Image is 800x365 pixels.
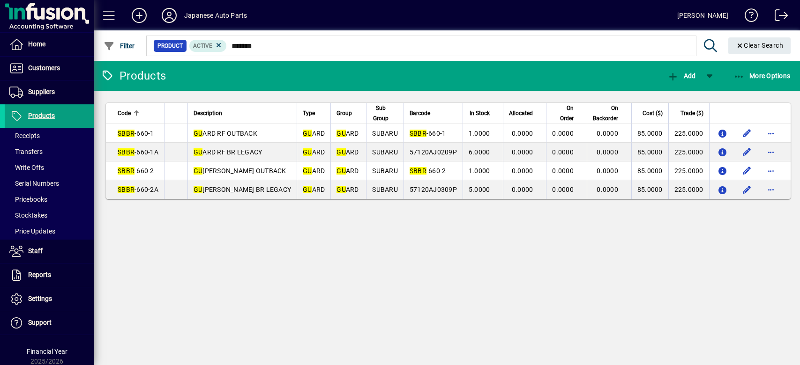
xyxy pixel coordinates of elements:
[303,130,325,137] span: ARD
[410,130,446,137] span: -660-1
[336,148,346,156] em: GU
[336,130,359,137] span: ARD
[410,108,430,118] span: Barcode
[768,2,788,32] a: Logout
[668,143,709,161] td: 225.0000
[9,227,55,235] span: Price Updates
[509,108,533,118] span: Allocated
[28,64,60,72] span: Customers
[194,148,262,156] span: ARD RF BR LEGACY
[154,7,184,24] button: Profile
[118,108,158,118] div: Code
[118,186,158,193] span: -660-2A
[118,130,135,137] em: SBBR
[194,186,203,193] em: GU
[336,130,346,137] em: GU
[740,145,755,160] button: Edit
[336,108,360,118] div: Group
[118,148,135,156] em: SBBR
[597,130,618,137] span: 0.0000
[303,167,312,175] em: GU
[512,130,533,137] span: 0.0000
[469,108,499,118] div: In Stock
[509,108,541,118] div: Allocated
[740,182,755,197] button: Edit
[5,80,94,104] a: Suppliers
[733,72,791,80] span: More Options
[157,41,183,51] span: Product
[631,180,668,199] td: 85.0000
[303,186,325,193] span: ARD
[738,2,758,32] a: Knowledge Base
[9,164,44,171] span: Write Offs
[593,103,627,124] div: On Backorder
[740,126,755,141] button: Edit
[5,263,94,287] a: Reports
[410,167,446,175] span: -660-2
[118,167,154,175] span: -660-2
[597,186,618,193] span: 0.0000
[5,191,94,207] a: Pricebooks
[410,130,426,137] em: SBBR
[9,148,43,155] span: Transfers
[764,163,779,178] button: More options
[9,180,59,187] span: Serial Numbers
[372,186,398,193] span: SUBARU
[28,112,55,119] span: Products
[643,108,663,118] span: Cost ($)
[118,108,131,118] span: Code
[552,167,574,175] span: 0.0000
[512,167,533,175] span: 0.0000
[764,126,779,141] button: More options
[5,311,94,335] a: Support
[410,186,457,193] span: 57120AJ0309P
[5,57,94,80] a: Customers
[469,130,490,137] span: 1.0000
[336,186,346,193] em: GU
[194,148,203,156] em: GU
[303,167,325,175] span: ARD
[372,167,398,175] span: SUBARU
[552,103,582,124] div: On Order
[194,167,286,175] span: [PERSON_NAME] OUTBACK
[303,108,325,118] div: Type
[410,167,426,175] em: SBBR
[731,67,793,84] button: More Options
[194,130,257,137] span: ARD RF OUTBACK
[189,40,227,52] mat-chip: Activation Status: Active
[512,186,533,193] span: 0.0000
[118,130,154,137] span: -660-1
[5,33,94,56] a: Home
[372,148,398,156] span: SUBARU
[5,287,94,311] a: Settings
[764,182,779,197] button: More options
[9,196,47,203] span: Pricebooks
[5,128,94,144] a: Receipts
[28,88,55,95] span: Suppliers
[5,144,94,160] a: Transfers
[764,145,779,160] button: More options
[9,212,47,219] span: Stocktakes
[631,143,668,161] td: 85.0000
[28,295,52,302] span: Settings
[728,37,791,54] button: Clear
[336,186,359,193] span: ARD
[668,124,709,143] td: 225.0000
[470,108,490,118] span: In Stock
[28,319,52,326] span: Support
[5,223,94,239] a: Price Updates
[631,124,668,143] td: 85.0000
[593,103,618,124] span: On Backorder
[336,167,346,175] em: GU
[27,348,67,355] span: Financial Year
[677,8,728,23] div: [PERSON_NAME]
[469,186,490,193] span: 5.0000
[303,148,325,156] span: ARD
[303,108,315,118] span: Type
[667,72,695,80] span: Add
[101,68,166,83] div: Products
[303,186,312,193] em: GU
[552,103,574,124] span: On Order
[101,37,137,54] button: Filter
[336,167,359,175] span: ARD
